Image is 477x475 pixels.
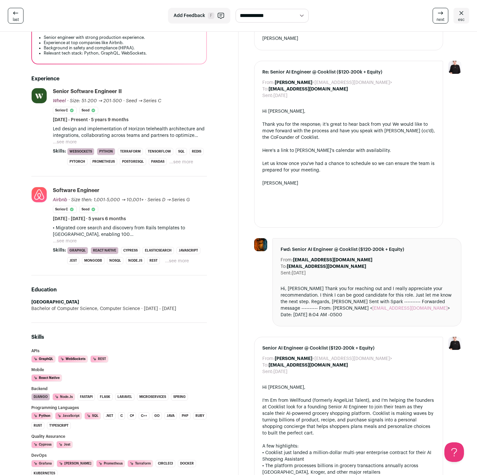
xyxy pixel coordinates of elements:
p: • Migrated core search and discovery from Rails templates to [GEOGRAPHIC_DATA], enabling 100 + A/... [53,225,207,238]
dt: To: [281,263,287,270]
li: REST [147,257,160,264]
li: Series C [53,206,77,213]
li: C++ [139,412,149,419]
li: Laravel [115,393,134,401]
h3: APIs [31,349,207,353]
li: Seed [79,107,98,114]
a: next [433,8,448,24]
a: [EMAIL_ADDRESS][DOMAIN_NAME] [372,306,448,311]
li: Python [31,412,53,419]
li: Microservices [137,393,168,401]
a: esc [454,8,469,24]
dt: To: [262,362,269,369]
h2: Education [31,286,207,294]
li: Ruby [193,412,207,419]
dt: Sent: [262,369,273,375]
b: [EMAIL_ADDRESS][DOMAIN_NAME] [269,87,348,91]
li: Python [97,148,115,155]
li: Node.js [53,393,75,401]
li: Senior engineer with strong production experience. [44,35,198,40]
dd: [DATE] [292,270,306,276]
div: A few highlights: [262,443,435,450]
li: NoSQL [107,257,123,264]
li: WebSockets [58,355,88,363]
li: Prometheus [90,158,117,165]
li: Spring [171,393,188,401]
dt: Sent: [262,92,273,99]
li: Cypress [121,247,140,254]
div: Software Engineer [53,187,100,194]
p: Led design and implementation of Horizon telehealth architecture and integrations, collaborating ... [53,126,207,139]
li: PostgreSQL [120,158,146,165]
li: GraphQL [67,247,88,254]
span: next [437,17,444,22]
dt: Sent: [281,270,292,276]
li: Java [164,412,177,419]
span: Add Feedback [174,12,205,19]
li: Django [31,393,50,401]
b: [EMAIL_ADDRESS][DOMAIN_NAME] [269,363,348,368]
li: Jest [56,441,73,448]
span: F [208,12,214,19]
span: [DATE] - Present · 5 years 9 months [53,117,129,123]
li: Flask [98,393,113,401]
dt: From: [262,79,275,86]
li: JavaScript [177,247,200,254]
div: Hi [PERSON_NAME], [262,108,435,115]
span: Airbnb [53,198,67,202]
li: [PERSON_NAME] [57,460,94,467]
li: TypeScript [47,422,71,429]
li: Redis [190,148,204,155]
li: Rust [31,422,44,429]
li: Terraform [118,148,143,155]
li: Pandas [149,158,167,165]
li: MongoDB [82,257,104,264]
li: GraphQL [31,355,55,363]
dd: [DATE] [273,92,287,99]
span: · Size then: 1,001-5,000 → 10,001+ [69,198,144,202]
div: [PERSON_NAME] [262,180,435,187]
button: ...see more [165,258,189,264]
li: Cypress [31,441,54,448]
li: WebSockets [67,148,94,155]
div: Hi [PERSON_NAME], [262,384,435,391]
li: C# [128,412,136,419]
li: React Native [91,247,118,254]
span: Re: Senior AI Engineer @ Cooklist ($120-200k + Equity) [262,69,435,75]
h3: DevOps [31,453,207,457]
li: Go [152,412,162,419]
li: Experience at top companies like Airbnb. [44,40,198,45]
span: · Size: 51-200 → 201-500 [67,99,122,103]
a: Here's a link to [PERSON_NAME]'s calendar with availability. [262,148,391,153]
span: Skills: [53,148,66,155]
span: last [13,17,19,22]
div: Let us know once you've had a chance to schedule so we can ensure the team is prepared for your m... [262,160,435,173]
span: [DATE] - [DATE] [140,305,176,312]
span: · [123,98,125,104]
div: I'm Em from Wellfound (formerly AngelList Talent), and I'm helping the founders at Cooklist look ... [262,397,435,436]
li: SQL [176,148,187,155]
span: Wheel [53,99,66,103]
span: Seed → Series C [126,99,162,103]
li: Docker [178,460,196,467]
img: 7ce577d4c60d86e6b0596865b4382bfa94f83f1f30dc48cf96374cf203c6e0db.jpg [32,187,47,202]
h2: Experience [31,75,207,83]
div: • Cooklist just landed a million-dollar multi-year enterprise contract for their AI Shopping Assi... [262,450,435,463]
li: CircleCI [156,460,175,467]
b: [EMAIL_ADDRESS][DOMAIN_NAME] [287,264,366,269]
button: ...see more [169,159,193,165]
li: React Native [31,374,62,382]
li: Seed [79,206,98,213]
li: Prometheus [96,460,125,467]
li: C [118,412,125,419]
button: Add Feedback F [168,8,230,24]
img: f85d09269fff784728e2bbb4f4b1c4baa2da2e323220d10f7bacdc16b56455be.jpg [32,88,47,103]
h3: Backend [31,387,207,391]
li: Jest [67,257,79,264]
span: Fwd: Senior AI Engineer @ Cooklist ($120-200k + Equity) [281,246,453,253]
li: Terraform [128,460,153,467]
b: [EMAIL_ADDRESS][DOMAIN_NAME] [293,258,372,262]
div: Senior Software Engineer II [53,88,122,95]
li: REST [90,355,108,363]
div: [PERSON_NAME] [262,35,435,42]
